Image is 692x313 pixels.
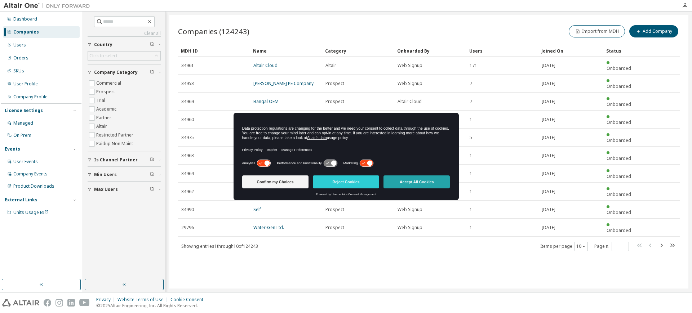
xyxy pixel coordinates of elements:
[178,26,249,36] span: Companies (124243)
[607,209,631,215] span: Onboarded
[607,155,631,161] span: Onboarded
[96,88,116,96] label: Prospect
[94,42,112,48] span: Country
[253,62,278,68] a: Altair Cloud
[607,83,631,89] span: Onboarded
[253,45,319,57] div: Name
[470,135,472,140] span: 5
[96,105,118,113] label: Academic
[13,209,49,215] span: Units Usage BI
[13,159,38,165] div: User Events
[607,173,631,179] span: Onboarded
[542,189,555,194] span: [DATE]
[94,70,138,75] span: Company Category
[13,94,48,100] div: Company Profile
[541,45,600,57] div: Joined On
[88,182,161,197] button: Max Users
[117,297,170,303] div: Website Terms of Use
[253,80,314,86] a: [PERSON_NAME] PE Company
[470,63,477,68] span: 171
[150,172,154,178] span: Clear filter
[96,303,208,309] p: © 2025 Altair Engineering, Inc. All Rights Reserved.
[181,45,247,57] div: MDH ID
[470,171,472,176] span: 1
[96,297,117,303] div: Privacy
[13,120,33,126] div: Managed
[470,207,472,213] span: 1
[44,299,51,307] img: facebook.svg
[13,68,24,74] div: SKUs
[181,117,194,122] span: 34960
[325,63,336,68] span: Altair
[629,25,678,37] button: Add Company
[150,187,154,192] span: Clear filter
[94,187,118,192] span: Max Users
[253,224,284,231] a: Water-Gen Ltd.
[88,37,161,53] button: Country
[88,64,161,80] button: Company Category
[170,297,208,303] div: Cookie Consent
[89,53,117,59] div: Click to select
[325,81,344,86] span: Prospect
[325,207,344,213] span: Prospect
[13,183,54,189] div: Product Downloads
[96,122,108,131] label: Altair
[594,242,629,251] span: Page n.
[542,207,555,213] span: [DATE]
[96,79,123,88] label: Commercial
[542,117,555,122] span: [DATE]
[325,45,391,57] div: Category
[542,153,555,158] span: [DATE]
[470,99,472,104] span: 7
[470,153,472,158] span: 1
[607,137,631,143] span: Onboarded
[181,225,194,231] span: 29796
[150,70,154,75] span: Clear filter
[150,157,154,163] span: Clear filter
[56,299,63,307] img: instagram.svg
[181,63,194,68] span: 34961
[253,98,279,104] a: Bangal OEM
[398,225,422,231] span: Web Signup
[542,99,555,104] span: [DATE]
[67,299,75,307] img: linkedin.svg
[96,139,134,148] label: Paidup Non Maint
[13,29,39,35] div: Companies
[398,81,422,86] span: Web Signup
[181,189,194,194] span: 34962
[88,52,160,60] div: Click to select
[569,25,625,37] button: Import from MDH
[181,99,194,104] span: 34969
[607,119,631,125] span: Onboarded
[5,146,20,152] div: Events
[607,227,631,233] span: Onboarded
[469,45,536,57] div: Users
[542,171,555,176] span: [DATE]
[542,135,555,140] span: [DATE]
[5,197,37,203] div: External Links
[13,133,31,138] div: On Prem
[181,171,194,176] span: 34964
[96,131,135,139] label: Restricted Partner
[181,153,194,158] span: 34963
[181,135,194,140] span: 34975
[13,171,48,177] div: Company Events
[88,167,161,183] button: Min Users
[607,65,631,71] span: Onboarded
[13,16,37,22] div: Dashboard
[398,99,422,104] span: Altair Cloud
[4,2,94,9] img: Altair One
[398,207,422,213] span: Web Signup
[542,81,555,86] span: [DATE]
[470,225,472,231] span: 1
[325,225,344,231] span: Prospect
[88,31,161,36] a: Clear all
[470,189,472,194] span: 1
[150,42,154,48] span: Clear filter
[13,55,28,61] div: Orders
[398,63,422,68] span: Web Signup
[94,157,138,163] span: Is Channel Partner
[607,191,631,197] span: Onboarded
[542,63,555,68] span: [DATE]
[13,81,38,87] div: User Profile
